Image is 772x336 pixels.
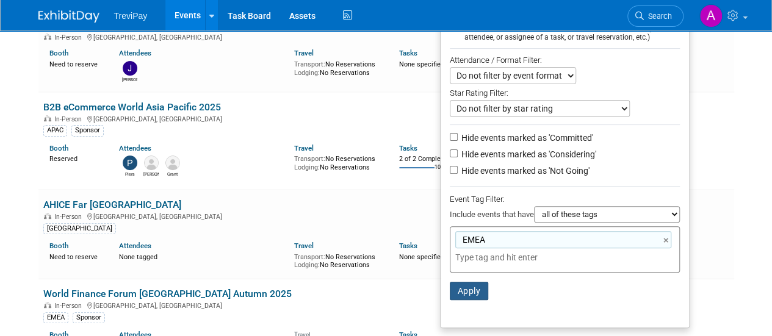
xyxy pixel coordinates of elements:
span: In-Person [54,34,85,41]
span: Search [644,12,672,21]
div: Need to reserve [49,251,101,262]
span: In-Person [54,302,85,310]
div: Grant Laurie [165,170,180,177]
a: Attendees [119,49,151,57]
div: Reserved [49,152,101,163]
div: No Reservations No Reservations [294,152,381,171]
span: TreviPay [114,11,148,21]
div: APAC [43,125,67,136]
div: EMEA [43,312,68,323]
span: Transport: [294,253,325,261]
span: None specified [399,253,444,261]
span: Lodging: [294,163,320,171]
td: 100% [435,164,448,181]
div: [GEOGRAPHIC_DATA], [GEOGRAPHIC_DATA] [43,211,451,221]
input: Type tag and hit enter [455,251,626,263]
a: Search [627,5,684,27]
div: Event Tag Filter: [450,192,680,206]
div: No Reservations No Reservations [294,58,381,77]
a: Booth [49,241,68,250]
span: EMEA [460,234,485,246]
img: In-Person Event [44,213,51,219]
div: Only show events that either I created, or I am tagged in (as attendee, or assignee of a task, or... [450,24,680,42]
button: Apply [450,282,489,300]
div: Attendance / Format Filter: [450,53,680,67]
div: Jim Salerno [122,76,137,83]
a: Travel [294,144,314,152]
span: In-Person [54,115,85,123]
span: None specified [399,60,444,68]
span: Lodging: [294,261,320,269]
div: Sponsor [71,125,104,136]
div: [GEOGRAPHIC_DATA], [GEOGRAPHIC_DATA] [43,113,451,123]
img: Alen Lovric [699,4,723,27]
a: × [663,234,671,248]
div: Piers Gorman [122,170,137,177]
span: Lodging: [294,69,320,77]
img: Grant Laurie [165,155,180,170]
a: Attendees [119,241,151,250]
img: In-Person Event [44,302,51,308]
img: In-Person Event [44,34,51,40]
a: Travel [294,241,314,250]
a: World Finance Forum [GEOGRAPHIC_DATA] Autumn 2025 [43,288,292,299]
img: In-Person Event [44,115,51,121]
div: Include events that have [450,206,680,226]
label: Hide events marked as 'Not Going' [459,165,590,177]
div: [GEOGRAPHIC_DATA] [43,223,116,234]
div: Need to reserve [49,58,101,69]
a: Booth [49,144,68,152]
img: ExhibitDay [38,10,99,23]
img: Piers Gorman [123,155,137,170]
a: Travel [294,49,314,57]
a: Booth [49,49,68,57]
img: Martha Salinas [144,155,159,170]
a: Tasks [399,144,417,152]
label: Hide events marked as 'Considering' [459,148,596,160]
a: Attendees [119,144,151,152]
a: B2B eCommerce World Asia Pacific 2025 [43,101,221,113]
div: Sponsor [73,312,105,323]
img: Jim Salerno [123,61,137,76]
div: No Reservations No Reservations [294,251,381,270]
div: [GEOGRAPHIC_DATA], [GEOGRAPHIC_DATA] [43,300,451,310]
a: AHICE Far [GEOGRAPHIC_DATA] [43,199,181,210]
div: Martha Salinas [143,170,159,177]
div: 2 of 2 Complete [399,155,451,163]
div: None tagged [119,251,285,262]
div: [GEOGRAPHIC_DATA], [GEOGRAPHIC_DATA] [43,32,451,41]
label: Hide events marked as 'Committed' [459,132,593,144]
a: Tasks [399,241,417,250]
span: In-Person [54,213,85,221]
div: Star Rating Filter: [450,84,680,100]
span: Transport: [294,60,325,68]
span: Transport: [294,155,325,163]
a: Tasks [399,49,417,57]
